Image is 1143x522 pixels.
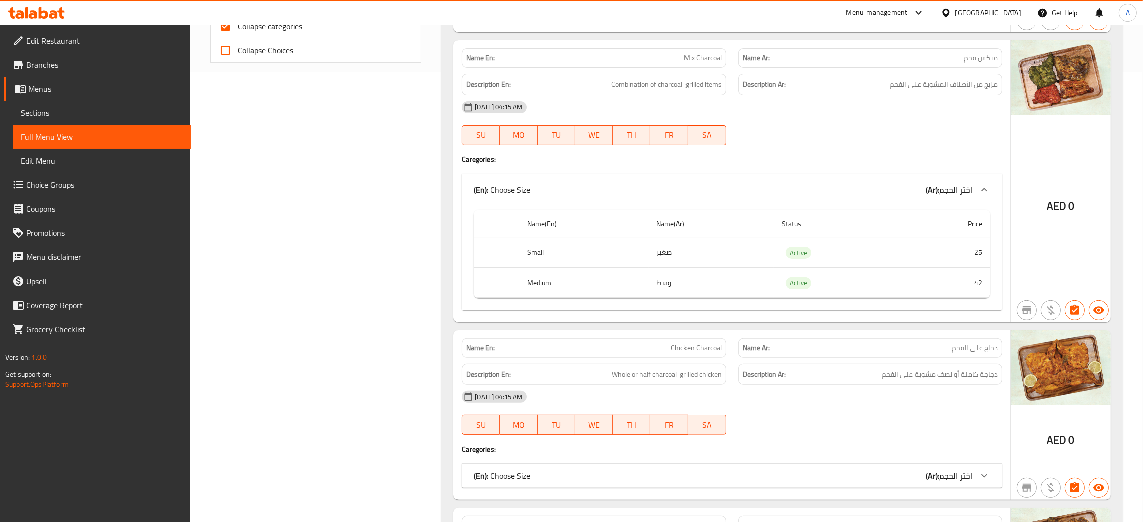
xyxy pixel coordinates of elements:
span: Menu disclaimer [26,251,183,263]
span: ميكس فحم [964,53,998,63]
td: 42 [903,268,990,298]
strong: Description En: [466,78,511,91]
div: [GEOGRAPHIC_DATA] [955,7,1021,18]
a: Edit Menu [13,149,191,173]
span: Combination of charcoal-grilled items [611,78,722,91]
button: WE [575,125,613,145]
span: Grocery Checklist [26,323,183,335]
span: SA [692,128,722,142]
button: Available [1089,300,1109,320]
a: Full Menu View [13,125,191,149]
button: FR [650,415,688,435]
div: (En): Choose Size(Ar):اختر الحجم [462,464,1002,488]
span: Get support on: [5,368,51,381]
button: FR [650,125,688,145]
th: Name(Ar) [649,210,774,238]
table: choices table [474,210,990,298]
span: Menus [28,83,183,95]
button: Available [1089,478,1109,498]
span: [DATE] 04:15 AM [471,102,526,112]
th: Price [903,210,990,238]
img: Mix_Charcoal1638787402262762356.jpg [1011,40,1111,115]
strong: Name En: [466,53,495,63]
span: WE [579,128,609,142]
button: TU [538,415,575,435]
span: Promotions [26,227,183,239]
span: دجاج على الفحم [952,343,998,353]
td: وسط [649,268,774,298]
img: Chicken_Charcoal638787400880519394.jpg [1011,330,1111,405]
button: Not branch specific item [1017,300,1037,320]
button: SU [462,125,500,145]
button: TH [613,415,650,435]
span: Choice Groups [26,179,183,191]
span: Coupons [26,203,183,215]
span: Mix Charcoal [684,53,722,63]
span: اختر الحجم [939,468,972,483]
span: SU [466,128,496,142]
span: Active [786,277,811,289]
a: Menu disclaimer [4,245,191,269]
b: (Ar): [926,468,939,483]
a: Grocery Checklist [4,317,191,341]
a: Branches [4,53,191,77]
button: Purchased item [1041,300,1061,320]
th: Small [519,238,648,268]
td: صغير [649,238,774,268]
button: MO [500,415,537,435]
button: TU [538,125,575,145]
span: مزيج من الأصناف المشوية على الفحم [890,78,998,91]
span: SU [466,418,496,432]
button: WE [575,415,613,435]
span: WE [579,418,609,432]
a: Choice Groups [4,173,191,197]
h4: Caregories: [462,154,1002,164]
span: TH [617,128,646,142]
span: Edit Restaurant [26,35,183,47]
a: Coupons [4,197,191,221]
span: Chicken Charcoal [671,343,722,353]
a: Support.OpsPlatform [5,378,69,391]
span: Whole or half charcoal-grilled chicken [612,368,722,381]
span: 0 [1069,196,1075,216]
span: Edit Menu [21,155,183,167]
span: AED [1047,196,1066,216]
b: (Ar): [926,182,939,197]
strong: Description Ar: [743,78,786,91]
span: A [1126,7,1130,18]
span: Branches [26,59,183,71]
p: Choose Size [474,470,530,482]
span: SA [692,418,722,432]
button: Not branch specific item [1017,478,1037,498]
span: 1.0.0 [31,351,47,364]
strong: Name Ar: [743,343,770,353]
span: Active [786,247,811,259]
a: Menus [4,77,191,101]
button: Purchased item [1041,478,1061,498]
span: AED [1047,430,1066,450]
span: TU [542,418,571,432]
span: Upsell [26,275,183,287]
button: SU [462,415,500,435]
span: FR [654,128,684,142]
th: Medium [519,268,648,298]
span: اختر الحجم [939,182,972,197]
span: FR [654,418,684,432]
strong: Description Ar: [743,368,786,381]
td: 25 [903,238,990,268]
div: (En): Choose Size(Ar):اختر الحجم [462,174,1002,206]
span: دجاجة كاملة أو نصف مشوية على الفحم [882,368,998,381]
p: Choose Size [474,184,530,196]
strong: Name Ar: [743,53,770,63]
a: Sections [13,101,191,125]
span: Collapse categories [238,20,302,32]
b: (En): [474,182,488,197]
button: SA [688,415,726,435]
a: Edit Restaurant [4,29,191,53]
strong: Name En: [466,343,495,353]
span: MO [504,418,533,432]
span: TU [542,128,571,142]
span: Coverage Report [26,299,183,311]
span: Sections [21,107,183,119]
span: Collapse Choices [238,44,293,56]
